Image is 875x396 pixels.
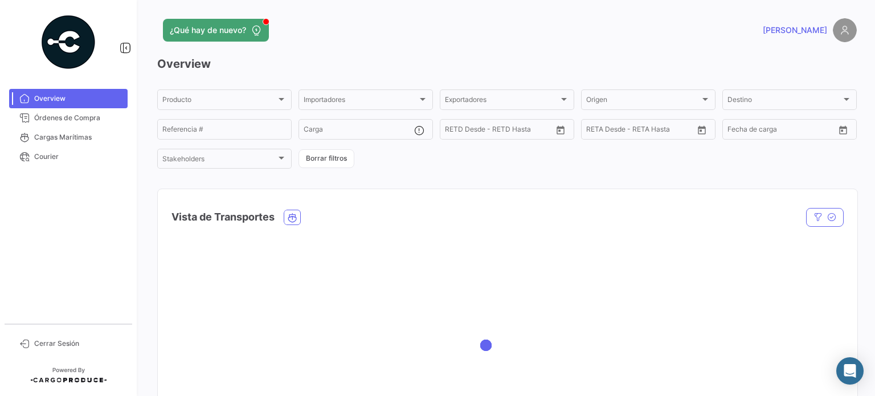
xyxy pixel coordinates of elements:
[40,14,97,71] img: powered-by.png
[34,338,123,349] span: Cerrar Sesión
[34,132,123,142] span: Cargas Marítimas
[284,210,300,224] button: Ocean
[170,25,246,36] span: ¿Qué hay de nuevo?
[34,113,123,123] span: Órdenes de Compra
[727,127,729,135] input: Desde
[586,127,587,135] input: Desde
[34,93,123,104] span: Overview
[163,19,269,42] button: ¿Qué hay de nuevo?
[9,89,128,108] a: Overview
[9,147,128,166] a: Courier
[763,25,827,36] span: [PERSON_NAME]
[552,121,569,138] button: Open calendar
[304,97,418,105] span: Importadores
[445,127,446,135] input: Desde
[9,128,128,147] a: Cargas Marítimas
[737,127,788,135] input: Hasta
[595,127,647,135] input: Hasta
[171,209,275,225] h4: Vista de Transportes
[157,56,857,72] h3: Overview
[836,357,864,385] div: Abrir Intercom Messenger
[445,97,559,105] span: Exportadores
[454,127,505,135] input: Hasta
[586,97,700,105] span: Origen
[162,97,276,105] span: Producto
[9,108,128,128] a: Órdenes de Compra
[833,18,857,42] img: placeholder-user.png
[34,152,123,162] span: Courier
[299,149,354,168] button: Borrar filtros
[727,97,841,105] span: Destino
[835,121,852,138] button: Open calendar
[162,157,276,165] span: Stakeholders
[693,121,710,138] button: Open calendar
